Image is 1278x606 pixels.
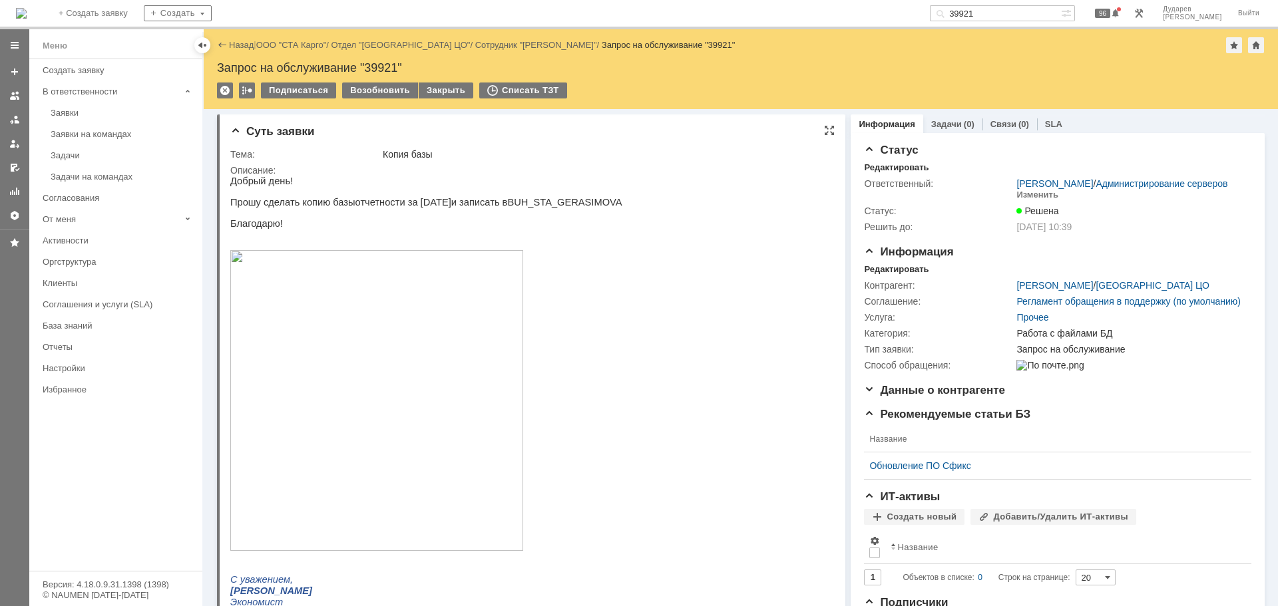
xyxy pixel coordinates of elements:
div: / [1016,178,1227,189]
i: Строк на странице: [903,569,1070,585]
div: Запрос на обслуживание "39921" [602,40,736,50]
div: Работа с файлами БД [1016,328,1245,339]
a: Задачи [931,119,962,129]
a: Назад [229,40,254,50]
a: Мои заявки [4,133,25,154]
a: Прочее [1016,312,1048,323]
span: Статус [864,144,918,156]
div: (0) [964,119,974,129]
a: Настройки [4,205,25,226]
span: Решена [1016,206,1058,216]
span: . [106,432,108,442]
div: Тема: [230,149,380,160]
span: Объектов в списке: [903,573,974,582]
span: Информация [864,245,953,258]
div: Запрос на обслуживание "39921" [217,61,1265,75]
div: Соглашение: [864,296,1014,307]
th: Название [864,426,1241,452]
a: Регламент обращения в поддержку (по умолчанию) [1016,296,1241,307]
a: Перейти на домашнюю страницу [16,8,27,19]
a: Заявки на командах [4,85,25,106]
a: Сотрудник "[PERSON_NAME]" [475,40,597,50]
div: Создать [144,5,212,21]
a: Соглашения и услуги (SLA) [37,294,200,315]
a: Отдел "[GEOGRAPHIC_DATA] ЦО" [331,40,471,50]
a: Согласования [37,188,200,208]
a: [GEOGRAPHIC_DATA] ЦО [1096,280,1209,291]
div: Контрагент: [864,280,1014,291]
a: Заявки в моей ответственности [4,109,25,130]
span: Данные о контрагенте [864,384,1005,396]
div: Задачи [51,150,194,160]
div: Тип заявки: [864,344,1014,355]
a: Активности [37,230,200,251]
div: Описание: [230,165,829,176]
a: ООО "СТА Карго" [256,40,327,50]
span: @ [59,432,69,442]
span: Суть заявки [230,125,314,138]
div: В ответственности [43,86,180,96]
a: Задачи [45,145,200,166]
div: Статус: [864,206,1014,216]
div: Отчеты [43,342,194,352]
span: [DATE] 10:39 [1016,222,1072,232]
div: Категория: [864,328,1014,339]
div: Способ обращения: [864,360,1014,371]
span: [PERSON_NAME] [1163,13,1222,21]
div: Редактировать [864,264,929,275]
span: и запис [221,21,255,32]
img: По почте.png [1016,360,1084,371]
div: Копия базы [383,149,826,160]
a: Мои согласования [4,157,25,178]
span: ИТ-активы [864,490,940,503]
span: BUH_STA_GERASIMOVA [277,21,391,32]
div: База знаний [43,321,194,331]
div: | [254,39,256,49]
div: Услуга: [864,312,1014,323]
a: [PERSON_NAME] [1016,280,1093,291]
a: Создать заявку [4,61,25,82]
div: Оргструктура [43,257,194,267]
a: Отчеты [37,337,200,357]
a: [PERSON_NAME] [1016,178,1093,189]
div: Ответственный: [864,178,1014,189]
div: Заявки [51,108,194,118]
div: Скрыть меню [194,37,210,53]
a: Задачи на командах [45,166,200,187]
div: Решить до: [864,222,1014,232]
div: 0 [978,569,982,585]
div: / [475,40,602,50]
a: Обновление ПО Сфикс [869,460,1235,471]
span: Рекомендуемые статьи БЗ [864,408,1030,420]
a: Перейти в интерфейс администратора [1131,5,1147,21]
img: logo [16,8,27,19]
a: Связи [990,119,1016,129]
span: Дударев [1163,5,1222,13]
div: От меня [43,214,180,224]
span: stacargo [69,432,106,442]
a: База знаний [37,315,200,336]
div: Работа с массовостью [239,82,255,98]
div: Заявки на командах [51,129,194,139]
div: Клиенты [43,278,194,288]
div: Согласования [43,193,194,203]
div: Задачи на командах [51,172,194,182]
a: Клиенты [37,273,200,293]
a: SLA [1045,119,1062,129]
span: . [51,432,53,442]
a: Заявки [45,102,200,123]
div: Запрос на обслуживание [1016,344,1245,355]
a: Заявки на командах [45,124,200,144]
span: ru [108,432,117,442]
div: Изменить [1016,190,1058,200]
span: 96 [1095,9,1110,18]
span: Настройки [869,535,880,546]
div: Соглашения и услуги (SLA) [43,299,194,309]
div: © NAUMEN [DATE]-[DATE] [43,591,189,599]
div: Версия: 4.18.0.9.31.1398 (1398) [43,580,189,589]
a: Создать заявку [37,60,200,80]
div: Настройки [43,363,194,373]
div: (0) [1018,119,1029,129]
a: Отчеты [4,181,25,202]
